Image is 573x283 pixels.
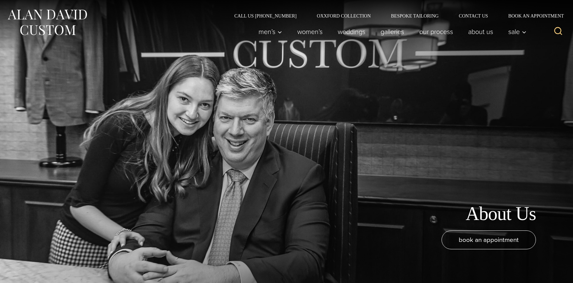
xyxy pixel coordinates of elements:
[442,230,536,249] a: book an appointment
[373,25,412,38] a: Galleries
[224,13,566,18] nav: Secondary Navigation
[259,28,282,35] span: Men’s
[412,25,461,38] a: Our Process
[224,13,307,18] a: Call Us [PHONE_NUMBER]
[7,7,88,37] img: Alan David Custom
[508,28,526,35] span: Sale
[459,235,519,245] span: book an appointment
[307,13,381,18] a: Oxxford Collection
[498,13,566,18] a: Book an Appointment
[330,25,373,38] a: weddings
[290,25,330,38] a: Women’s
[251,25,530,38] nav: Primary Navigation
[381,13,449,18] a: Bespoke Tailoring
[449,13,498,18] a: Contact Us
[461,25,501,38] a: About Us
[465,202,536,225] h1: About Us
[550,24,566,40] button: View Search Form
